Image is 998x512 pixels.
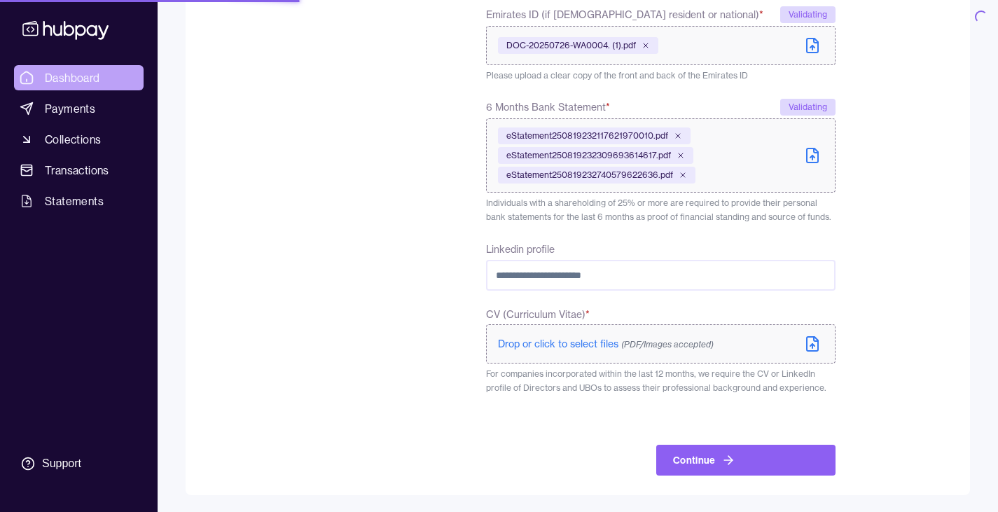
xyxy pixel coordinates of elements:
[45,131,101,148] span: Collections
[506,130,668,141] span: eStatement250819232117621970010.pdf
[45,162,109,179] span: Transactions
[14,127,144,152] a: Collections
[486,6,763,23] span: Emirates ID (if [DEMOGRAPHIC_DATA] resident or national)
[486,368,826,393] span: For companies incorporated within the last 12 months, we require the CV or LinkedIn profile of Di...
[506,40,636,51] span: DOC-20250726-WA0004. (1).pdf
[14,158,144,183] a: Transactions
[486,307,590,321] span: CV (Curriculum Vitae)
[14,188,144,214] a: Statements
[486,70,748,81] span: Please upload a clear copy of the front and back of the Emirates ID
[621,339,714,350] span: (PDF/Images accepted)
[486,198,831,222] span: Individuals with a shareholding of 25% or more are required to provide their personal bank statem...
[14,449,144,478] a: Support
[506,150,671,161] span: eStatement250819232309693614617.pdf
[486,243,555,256] label: Linkedin profile
[780,99,836,116] div: Validating
[486,99,610,116] span: 6 Months Bank Statement
[42,456,81,471] div: Support
[14,96,144,121] a: Payments
[14,65,144,90] a: Dashboard
[45,100,95,117] span: Payments
[506,169,673,181] span: eStatement250819232740579622636.pdf
[780,6,836,23] div: Validating
[498,338,714,350] span: Drop or click to select files
[45,193,104,209] span: Statements
[45,69,100,86] span: Dashboard
[656,445,836,476] button: Continue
